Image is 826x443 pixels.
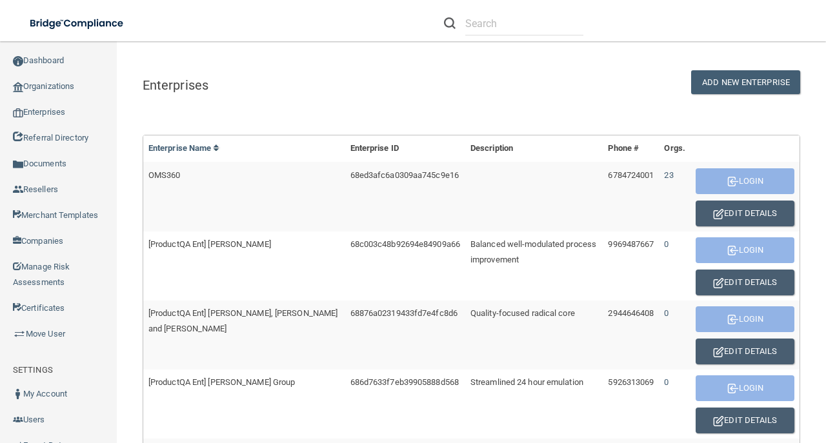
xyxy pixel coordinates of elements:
button: Login [696,375,794,401]
span: 6784724001 [608,170,654,180]
span: 68ed3afc6a0309aa745c9e16 [350,170,459,180]
span: 686d7633f7eb39905888d568 [350,377,459,387]
img: enterprise-edit.29f15f7b.svg [713,416,724,426]
button: Login [696,306,794,332]
img: enterprise-login.afad3ce8.svg [727,384,739,393]
th: Orgs. [659,135,690,162]
button: Login [696,168,794,194]
span: Balanced well-modulated process improvement [470,239,596,264]
button: Login [696,237,794,263]
img: icon-users.e205127d.png [13,415,23,425]
span: [ProductQA Ent] [PERSON_NAME], [PERSON_NAME] and [PERSON_NAME] [148,308,337,333]
h5: Enterprises [143,78,349,92]
button: Edit Details [696,408,794,433]
span: OMS360 [148,170,181,180]
img: organization-icon.f8decf85.png [13,82,23,92]
button: Edit Details [696,201,794,226]
img: enterprise-login.afad3ce8.svg [727,177,739,186]
span: 0 [664,239,669,249]
img: enterprise-edit.29f15f7b.svg [713,209,724,219]
img: ic_reseller.de258add.png [13,184,23,195]
span: [ProductQA Ent] [PERSON_NAME] [148,239,271,249]
img: enterprise.0d942306.png [13,108,23,117]
span: Quality-focused radical core [470,308,575,318]
img: ic_dashboard_dark.d01f4a41.png [13,56,23,66]
span: 9969487667 [608,239,654,249]
span: [ProductQA Ent] [PERSON_NAME] Group [148,377,296,387]
span: 0 [664,308,669,318]
img: icon-documents.8dae5593.png [13,159,23,170]
th: Description [465,135,603,162]
img: bridge_compliance_login_screen.278c3ca4.svg [19,10,136,37]
input: Search [465,12,583,35]
span: 68876a02319433fd7e4fc8d6 [350,308,458,318]
img: enterprise-edit.29f15f7b.svg [713,347,724,357]
label: SETTINGS [13,362,53,378]
a: Enterprise Name [148,143,221,153]
button: Edit Details [696,339,794,364]
img: ic-search.3b580494.png [444,17,456,29]
img: enterprise-login.afad3ce8.svg [727,315,739,324]
span: 0 [664,377,669,387]
th: Enterprise ID [345,135,465,162]
button: Edit Details [696,270,794,295]
button: ADD NEW ENTERPRISE [691,70,800,94]
img: ic_user_dark.df1a06c3.png [13,389,23,399]
span: 23 [664,170,673,180]
span: 2944646408 [608,308,654,318]
img: enterprise-edit.29f15f7b.svg [713,278,724,288]
img: enterprise-login.afad3ce8.svg [727,246,739,255]
span: 5926313069 [608,377,654,387]
img: briefcase.64adab9b.png [13,328,26,340]
span: Streamlined 24 hour emulation [470,377,583,387]
span: 68c003c48b92694e84909a66 [350,239,460,249]
th: Phone # [603,135,659,162]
